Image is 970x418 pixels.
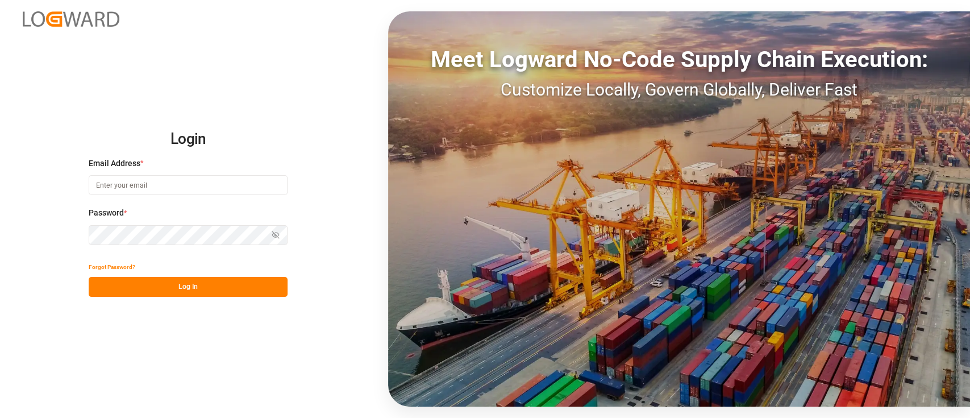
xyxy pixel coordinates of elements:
[23,11,119,27] img: Logward_new_orange.png
[89,277,288,297] button: Log In
[388,77,970,102] div: Customize Locally, Govern Globally, Deliver Fast
[89,257,135,277] button: Forgot Password?
[388,43,970,77] div: Meet Logward No-Code Supply Chain Execution:
[89,175,288,195] input: Enter your email
[89,121,288,158] h2: Login
[89,207,124,219] span: Password
[89,158,140,169] span: Email Address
